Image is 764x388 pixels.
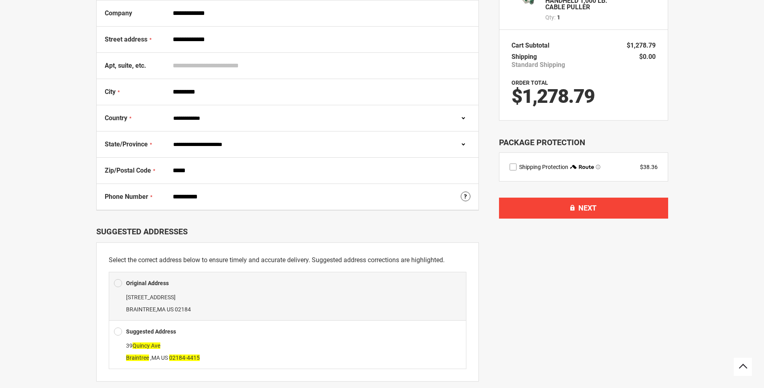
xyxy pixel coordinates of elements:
[509,163,658,171] div: route shipping protection selector element
[640,163,658,171] div: $38.36
[151,355,160,361] span: MA
[105,9,132,17] span: Company
[126,306,156,313] span: BRAINTREE
[105,167,151,174] span: Zip/Postal Code
[126,280,169,286] b: Original Address
[596,165,600,169] span: Learn more
[627,42,656,49] span: $1,278.79
[157,306,166,313] span: MA
[545,14,554,21] span: Qty
[511,40,553,51] th: Cart Subtotal
[105,62,146,69] span: Apt, suite, etc.
[105,140,148,148] span: State/Province
[126,355,149,361] span: Braintree
[578,204,596,212] span: Next
[511,79,548,86] strong: Order Total
[96,227,479,236] div: Suggested Addresses
[105,35,147,43] span: Street address
[114,291,461,315] div: ,
[499,198,668,219] button: Next
[126,294,176,300] span: [STREET_ADDRESS]
[499,137,668,148] div: Package Protection
[114,340,461,364] div: ,
[167,306,174,313] span: US
[105,114,127,122] span: Country
[511,85,594,108] span: $1,278.79
[639,53,656,60] span: $0.00
[169,355,200,361] span: 02184-4415
[161,355,168,361] span: US
[133,342,160,349] span: Quincy Ave
[105,193,148,200] span: Phone Number
[126,328,176,335] b: Suggested Address
[109,255,466,265] p: Select the correct address below to ensure timely and accurate delivery. Suggested address correc...
[511,53,537,60] span: Shipping
[126,342,160,349] span: 39
[519,164,568,170] span: Shipping Protection
[557,13,560,21] span: 1
[175,306,191,313] span: 02184
[105,88,116,96] span: City
[511,61,565,69] span: Standard Shipping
